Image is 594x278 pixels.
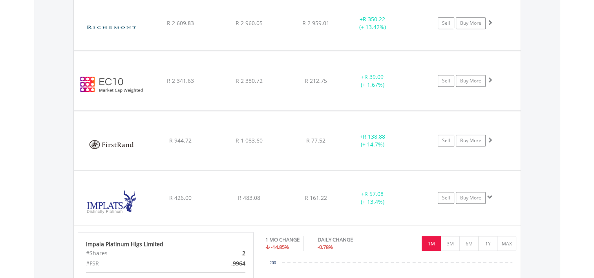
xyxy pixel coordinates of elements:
div: #FSR [80,258,194,269]
img: EC10.EC.EC10.png [78,61,145,108]
img: EQU.ZA.IMP.png [78,181,145,223]
span: R 39.09 [364,73,384,80]
a: Buy More [456,135,486,146]
span: -0.78% [318,243,333,251]
button: 3M [440,236,460,251]
span: R 161.22 [305,194,327,201]
div: 1 MO CHANGE [265,236,300,243]
a: Sell [438,17,454,29]
button: 1Y [478,236,497,251]
span: R 212.75 [305,77,327,84]
span: R 2 341.63 [167,77,194,84]
span: R 77.52 [306,137,325,144]
img: EQU.ZA.FSR.png [78,121,145,168]
img: EQU.ZA.CFR.png [78,6,145,48]
a: Buy More [456,17,486,29]
a: Buy More [456,192,486,204]
span: R 2 609.83 [167,19,194,27]
div: #Shares [80,248,194,258]
text: 200 [269,261,276,265]
div: DAILY CHANGE [318,236,380,243]
span: R 483.08 [238,194,260,201]
span: R 350.22 [363,15,385,23]
div: + (+ 14.7%) [343,133,402,148]
button: 1M [422,236,441,251]
span: R 426.00 [169,194,192,201]
span: R 138.88 [363,133,385,140]
div: .9964 [194,258,251,269]
div: + (+ 13.4%) [343,190,402,206]
span: R 57.08 [364,190,384,198]
a: Sell [438,135,454,146]
span: R 944.72 [169,137,192,144]
div: 2 [194,248,251,258]
button: 6M [459,236,479,251]
a: Buy More [456,75,486,87]
a: Sell [438,192,454,204]
span: R 2 380.72 [236,77,263,84]
span: R 1 083.60 [236,137,263,144]
span: R 2 959.01 [302,19,329,27]
div: Impala Platinum Hlgs Limited [86,240,245,248]
button: MAX [497,236,516,251]
a: Sell [438,75,454,87]
span: -14.85% [271,243,289,251]
div: + (+ 1.67%) [343,73,402,89]
div: + (+ 13.42%) [343,15,402,31]
span: R 2 960.05 [236,19,263,27]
